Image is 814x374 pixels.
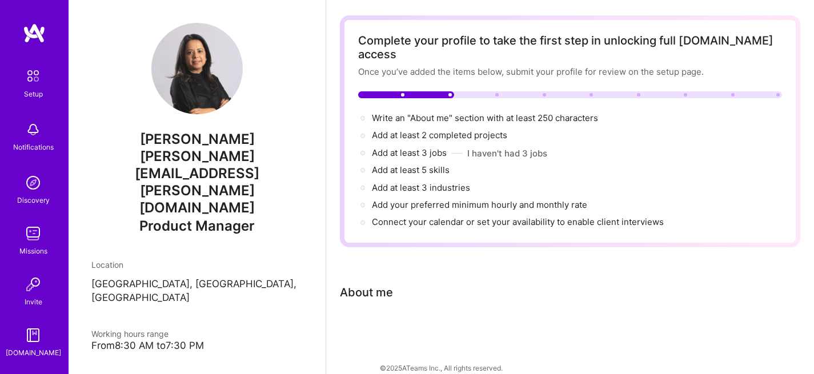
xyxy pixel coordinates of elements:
img: discovery [22,171,45,194]
div: Complete your profile to take the first step in unlocking full [DOMAIN_NAME] access [358,34,782,61]
span: Add at least 3 industries [372,182,470,193]
img: setup [21,64,45,88]
img: Invite [22,273,45,296]
div: Invite [25,296,42,308]
button: I haven't had 3 jobs [467,147,547,159]
div: Once you’ve added the items below, submit your profile for review on the setup page. [358,66,782,78]
span: Add at least 3 jobs [372,147,447,158]
span: Add your preferred minimum hourly and monthly rate [372,199,587,210]
p: [GEOGRAPHIC_DATA], [GEOGRAPHIC_DATA], [GEOGRAPHIC_DATA] [91,278,303,305]
div: Setup [24,88,43,100]
img: logo [23,23,46,43]
span: Connect your calendar or set your availability to enable client interviews [372,216,664,227]
div: Notifications [13,141,54,153]
span: Working hours range [91,329,169,339]
div: [DOMAIN_NAME] [6,347,61,359]
img: bell [22,118,45,141]
div: Missions [19,245,47,257]
div: About me [340,284,393,301]
div: From 8:30 AM to 7:30 PM [91,340,303,352]
img: guide book [22,324,45,347]
span: Write an "About me" section with at least 250 characters [372,112,600,123]
span: Add at least 5 skills [372,164,450,175]
span: Add at least 2 completed projects [372,130,507,140]
span: [PERSON_NAME] [PERSON_NAME][EMAIL_ADDRESS][PERSON_NAME][DOMAIN_NAME] [91,131,303,216]
img: User Avatar [151,23,243,114]
div: Location [91,259,303,271]
div: Discovery [17,194,50,206]
span: Product Manager [139,218,255,234]
img: teamwork [22,222,45,245]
